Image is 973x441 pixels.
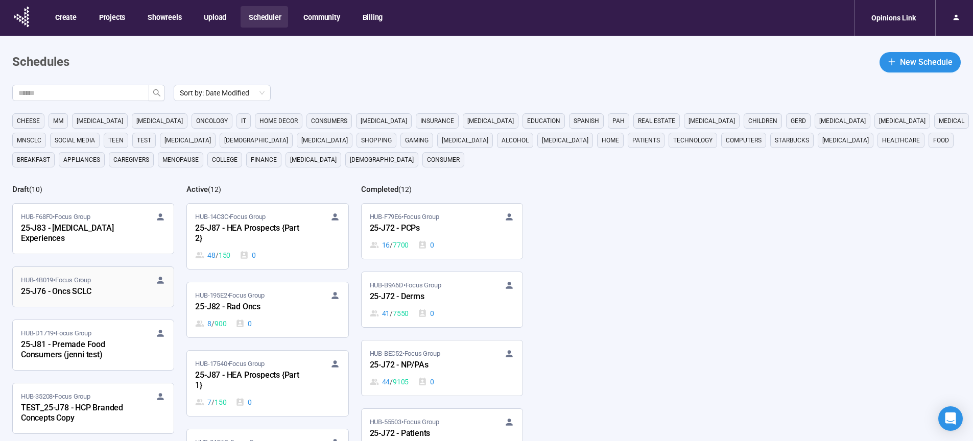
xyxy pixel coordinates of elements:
div: 0 [418,239,434,251]
span: gaming [405,135,429,145]
button: Create [47,6,84,28]
div: 25-J82 - Rad Oncs [195,301,307,314]
span: [MEDICAL_DATA] [542,135,588,145]
button: Projects [91,6,132,28]
span: [DEMOGRAPHIC_DATA] [224,135,288,145]
div: 0 [418,376,434,387]
span: GERD [791,116,806,126]
span: consumers [311,116,347,126]
span: [MEDICAL_DATA] [301,135,348,145]
span: HUB-195E2 • Focus Group [195,290,265,301]
span: search [153,89,161,97]
div: Opinions Link [865,8,922,28]
span: medical [939,116,964,126]
span: Spanish [574,116,599,126]
span: 150 [219,250,230,261]
span: HUB-55503 • Focus Group [370,417,439,427]
div: 25-J83 - [MEDICAL_DATA] Experiences [21,222,133,246]
span: starbucks [775,135,809,145]
span: / [216,250,219,261]
div: 25-J87 - HEA Prospects {Part 1} [195,369,307,393]
div: TEST_25-J78 - HCP Branded Concepts Copy [21,402,133,425]
div: 25-J72 - Derms [370,290,482,304]
span: menopause [162,155,199,165]
div: 16 [370,239,409,251]
div: 7 [195,397,226,408]
span: mnsclc [17,135,41,145]
span: computers [726,135,762,145]
span: education [527,116,560,126]
span: Patients [632,135,660,145]
div: 0 [235,397,252,408]
span: appliances [63,155,100,165]
h1: Schedules [12,53,69,72]
h2: Active [186,185,208,194]
span: healthcare [882,135,920,145]
span: [MEDICAL_DATA] [879,116,925,126]
span: ( 12 ) [398,185,412,193]
a: HUB-17540•Focus Group25-J87 - HEA Prospects {Part 1}7 / 1500 [187,351,348,416]
span: / [390,239,393,251]
span: [MEDICAL_DATA] [819,116,866,126]
span: New Schedule [900,56,953,68]
span: breakfast [17,155,50,165]
span: [MEDICAL_DATA] [689,116,735,126]
div: 25-J81 - Premade Food Consumers (jenni test) [21,338,133,362]
span: [MEDICAL_DATA] [822,135,869,145]
span: finance [251,155,277,165]
span: MM [53,116,63,126]
span: real estate [638,116,675,126]
span: Test [137,135,151,145]
a: HUB-B9A6D•Focus Group25-J72 - Derms41 / 75500 [362,272,523,327]
button: Showreels [139,6,188,28]
a: HUB-F79E6•Focus Group25-J72 - PCPs16 / 77000 [362,204,523,259]
span: shopping [361,135,392,145]
a: HUB-F68F0•Focus Group25-J83 - [MEDICAL_DATA] Experiences [13,204,174,254]
span: Teen [108,135,124,145]
span: [MEDICAL_DATA] [77,116,123,126]
span: [MEDICAL_DATA] [136,116,183,126]
span: / [390,308,393,319]
a: HUB-4B019•Focus Group25-J76 - Oncs SCLC [13,267,174,307]
a: HUB-195E2•Focus Group25-J82 - Rad Oncs8 / 9000 [187,282,348,337]
button: Scheduler [241,6,288,28]
span: oncology [196,116,228,126]
span: Food [933,135,949,145]
span: [MEDICAL_DATA] [442,135,488,145]
span: college [212,155,238,165]
a: HUB-D1719•Focus Group25-J81 - Premade Food Consumers (jenni test) [13,320,174,370]
span: HUB-BEC52 • Focus Group [370,349,440,359]
span: consumer [427,155,460,165]
button: search [149,85,165,101]
span: caregivers [113,155,149,165]
span: social media [55,135,95,145]
span: 900 [215,318,226,329]
span: [DEMOGRAPHIC_DATA] [350,155,414,165]
div: 8 [195,318,226,329]
span: HUB-35208 • Focus Group [21,391,90,402]
span: [MEDICAL_DATA] [164,135,211,145]
button: Community [295,6,347,28]
div: 0 [418,308,434,319]
div: 25-J87 - HEA Prospects {Part 2} [195,222,307,246]
span: HUB-17540 • Focus Group [195,359,265,369]
span: / [390,376,393,387]
div: 25-J76 - Oncs SCLC [21,285,133,299]
button: Billing [354,6,390,28]
span: plus [888,58,896,66]
div: 25-J72 - Patients [370,427,482,440]
div: Open Intercom Messenger [938,406,963,431]
div: 25-J72 - PCPs [370,222,482,235]
div: 41 [370,308,409,319]
span: PAH [612,116,625,126]
a: HUB-14C3C•Focus Group25-J87 - HEA Prospects {Part 2}48 / 1500 [187,204,348,269]
h2: Completed [361,185,398,194]
span: 7550 [393,308,409,319]
span: 9105 [393,376,409,387]
h2: Draft [12,185,29,194]
span: alcohol [502,135,529,145]
button: plusNew Schedule [880,52,961,72]
span: Insurance [420,116,454,126]
div: 25-J72 - NP/PAs [370,359,482,372]
span: HUB-F79E6 • Focus Group [370,212,439,222]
